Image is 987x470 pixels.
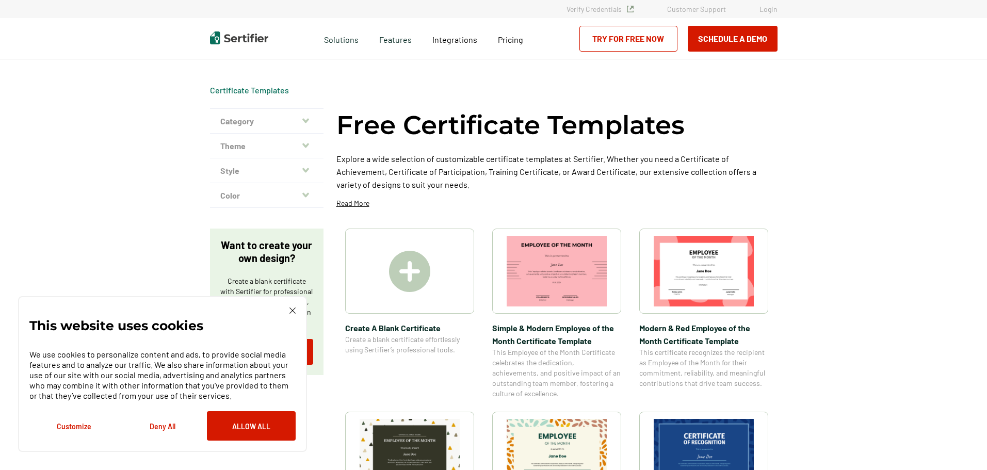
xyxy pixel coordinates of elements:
button: Category [210,109,323,134]
span: Features [379,32,412,45]
span: This Employee of the Month Certificate celebrates the dedication, achievements, and positive impa... [492,347,621,399]
button: Style [210,158,323,183]
a: Try for Free Now [579,26,677,52]
span: This certificate recognizes the recipient as Employee of the Month for their commitment, reliabil... [639,347,768,388]
p: This website uses cookies [29,320,203,331]
img: Create A Blank Certificate [389,251,430,292]
a: Certificate Templates [210,85,289,95]
button: Theme [210,134,323,158]
iframe: Chat Widget [935,420,987,470]
p: Read More [336,198,369,208]
a: Verify Credentials [567,5,634,13]
button: Allow All [207,411,296,441]
a: Pricing [498,32,523,45]
div: Breadcrumb [210,85,289,95]
img: Cookie Popup Close [289,307,296,314]
p: Create a blank certificate with Sertifier for professional presentations, credentials, and custom... [220,276,313,328]
a: Customer Support [667,5,726,13]
button: Color [210,183,323,208]
img: Verified [627,6,634,12]
img: Simple & Modern Employee of the Month Certificate Template [507,236,607,306]
p: We use cookies to personalize content and ads, to provide social media features and to analyze ou... [29,349,296,401]
span: Integrations [432,35,477,44]
button: Schedule a Demo [688,26,778,52]
a: Simple & Modern Employee of the Month Certificate TemplateSimple & Modern Employee of the Month C... [492,229,621,399]
span: Modern & Red Employee of the Month Certificate Template [639,321,768,347]
p: Want to create your own design? [220,239,313,265]
button: Customize [29,411,118,441]
button: Deny All [118,411,207,441]
span: Pricing [498,35,523,44]
a: Login [759,5,778,13]
span: Create A Blank Certificate [345,321,474,334]
img: Sertifier | Digital Credentialing Platform [210,31,268,44]
h1: Free Certificate Templates [336,108,685,142]
img: Modern & Red Employee of the Month Certificate Template [654,236,754,306]
span: Simple & Modern Employee of the Month Certificate Template [492,321,621,347]
span: Create a blank certificate effortlessly using Sertifier’s professional tools. [345,334,474,355]
span: Solutions [324,32,359,45]
p: Explore a wide selection of customizable certificate templates at Sertifier. Whether you need a C... [336,152,778,191]
a: Modern & Red Employee of the Month Certificate TemplateModern & Red Employee of the Month Certifi... [639,229,768,399]
a: Integrations [432,32,477,45]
